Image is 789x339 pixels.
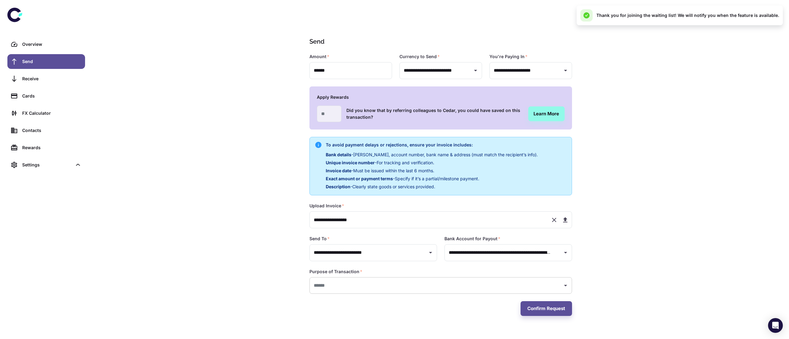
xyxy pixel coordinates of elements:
[399,54,440,60] label: Currency to Send
[326,160,375,165] span: Unique invoice number
[326,142,538,148] h6: To avoid payment delays or rejections, ensure your invoice includes:
[309,236,330,242] label: Send To
[326,183,538,190] p: - Clearly state goods or services provided.
[7,71,85,86] a: Receive
[471,66,480,75] button: Open
[528,106,565,121] a: Learn More
[22,75,81,82] div: Receive
[326,184,350,189] span: Description
[309,203,344,209] label: Upload Invoice
[768,318,783,333] div: Open Intercom Messenger
[7,106,85,121] a: FX Calculator
[326,176,393,181] span: Exact amount or payment terms
[326,151,538,158] p: - [PERSON_NAME], account number, bank name & address (must match the recipient’s info).
[7,158,85,172] div: Settings
[309,54,329,60] label: Amount
[22,58,81,65] div: Send
[561,248,570,257] button: Open
[22,93,81,99] div: Cards
[346,107,523,121] h6: Did you know that by referring colleagues to Cedar, you could have saved on this transaction?
[22,41,81,48] div: Overview
[7,37,85,52] a: Overview
[22,127,81,134] div: Contacts
[326,152,351,157] span: Bank details
[309,269,362,275] label: Purpose of Transaction
[326,167,538,174] p: - Must be issued within the last 6 months.
[7,140,85,155] a: Rewards
[22,144,81,151] div: Rewards
[309,37,570,46] h1: Send
[580,9,779,22] div: Thank you for joining the waiting list! We will notify you when the feature is available.
[426,248,435,257] button: Open
[317,94,565,101] h6: Apply Rewards
[22,110,81,117] div: FX Calculator
[561,66,570,75] button: Open
[326,175,538,182] p: - Specify if it’s a partial/milestone payment.
[7,123,85,138] a: Contacts
[326,159,538,166] p: - For tracking and verification.
[22,162,72,168] div: Settings
[326,168,351,173] span: Invoice date
[561,281,570,290] button: Open
[7,89,85,103] a: Cards
[521,301,572,316] button: Confirm Request
[489,54,528,60] label: You're Paying In
[7,54,85,69] a: Send
[444,236,501,242] label: Bank Account for Payout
